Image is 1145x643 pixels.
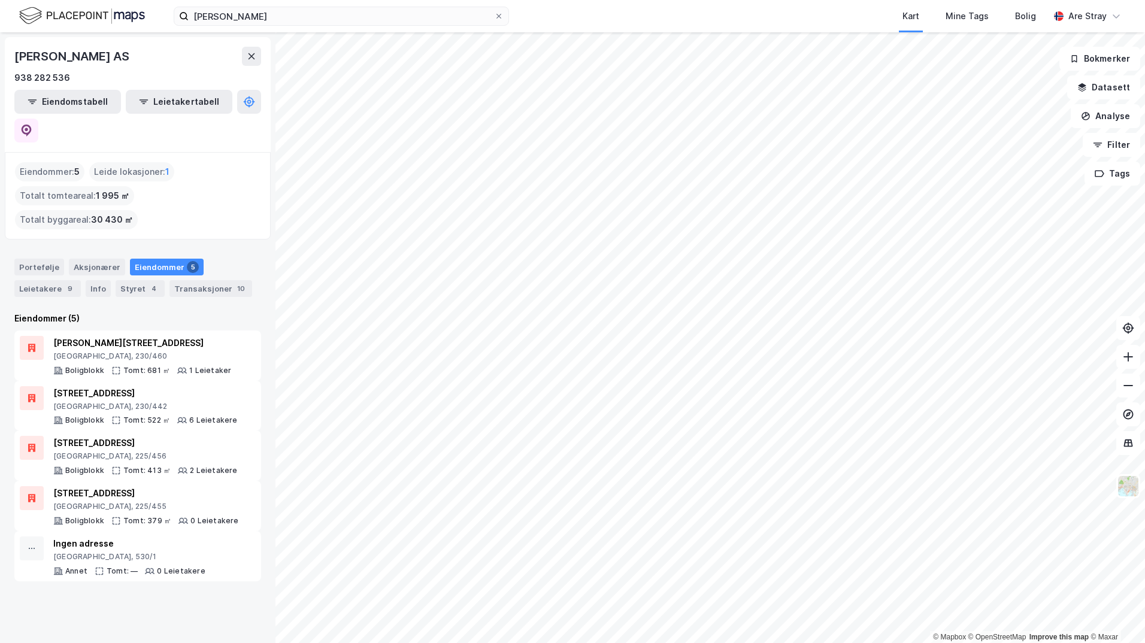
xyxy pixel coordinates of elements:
[53,386,238,401] div: [STREET_ADDRESS]
[14,47,132,66] div: [PERSON_NAME] AS
[190,466,237,475] div: 2 Leietakere
[107,566,138,576] div: Tomt: —
[123,466,171,475] div: Tomt: 413 ㎡
[65,516,104,526] div: Boligblokk
[1059,47,1140,71] button: Bokmerker
[53,552,205,562] div: [GEOGRAPHIC_DATA], 530/1
[15,162,84,181] div: Eiendommer :
[15,210,138,229] div: Totalt byggareal :
[968,633,1026,641] a: OpenStreetMap
[123,516,171,526] div: Tomt: 379 ㎡
[157,566,205,576] div: 0 Leietakere
[96,189,129,203] span: 1 995 ㎡
[187,261,199,273] div: 5
[165,165,169,179] span: 1
[1071,104,1140,128] button: Analyse
[65,466,104,475] div: Boligblokk
[65,415,104,425] div: Boligblokk
[89,162,174,181] div: Leide lokasjoner :
[74,165,80,179] span: 5
[1029,633,1089,641] a: Improve this map
[14,71,70,85] div: 938 282 536
[14,311,261,326] div: Eiendommer (5)
[1085,586,1145,643] div: Kontrollprogram for chat
[65,566,87,576] div: Annet
[1067,75,1140,99] button: Datasett
[189,415,237,425] div: 6 Leietakere
[69,259,125,275] div: Aksjonærer
[130,259,204,275] div: Eiendommer
[14,280,81,297] div: Leietakere
[946,9,989,23] div: Mine Tags
[169,280,252,297] div: Transaksjoner
[1085,586,1145,643] iframe: Chat Widget
[235,283,247,295] div: 10
[65,366,104,375] div: Boligblokk
[190,516,238,526] div: 0 Leietakere
[14,90,121,114] button: Eiendomstabell
[1117,475,1140,498] img: Z
[53,336,231,350] div: [PERSON_NAME][STREET_ADDRESS]
[123,415,170,425] div: Tomt: 522 ㎡
[19,5,145,26] img: logo.f888ab2527a4732fd821a326f86c7f29.svg
[126,90,232,114] button: Leietakertabell
[64,283,76,295] div: 9
[53,451,238,461] div: [GEOGRAPHIC_DATA], 225/456
[123,366,170,375] div: Tomt: 681 ㎡
[1083,133,1140,157] button: Filter
[1085,162,1140,186] button: Tags
[189,7,494,25] input: Søk på adresse, matrikkel, gårdeiere, leietakere eller personer
[53,436,238,450] div: [STREET_ADDRESS]
[53,536,205,551] div: Ingen adresse
[15,186,134,205] div: Totalt tomteareal :
[53,502,239,511] div: [GEOGRAPHIC_DATA], 225/455
[933,633,966,641] a: Mapbox
[53,486,239,501] div: [STREET_ADDRESS]
[902,9,919,23] div: Kart
[1015,9,1036,23] div: Bolig
[116,280,165,297] div: Styret
[148,283,160,295] div: 4
[14,259,64,275] div: Portefølje
[53,351,231,361] div: [GEOGRAPHIC_DATA], 230/460
[53,402,238,411] div: [GEOGRAPHIC_DATA], 230/442
[91,213,133,227] span: 30 430 ㎡
[1068,9,1107,23] div: Are Stray
[189,366,231,375] div: 1 Leietaker
[86,280,111,297] div: Info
